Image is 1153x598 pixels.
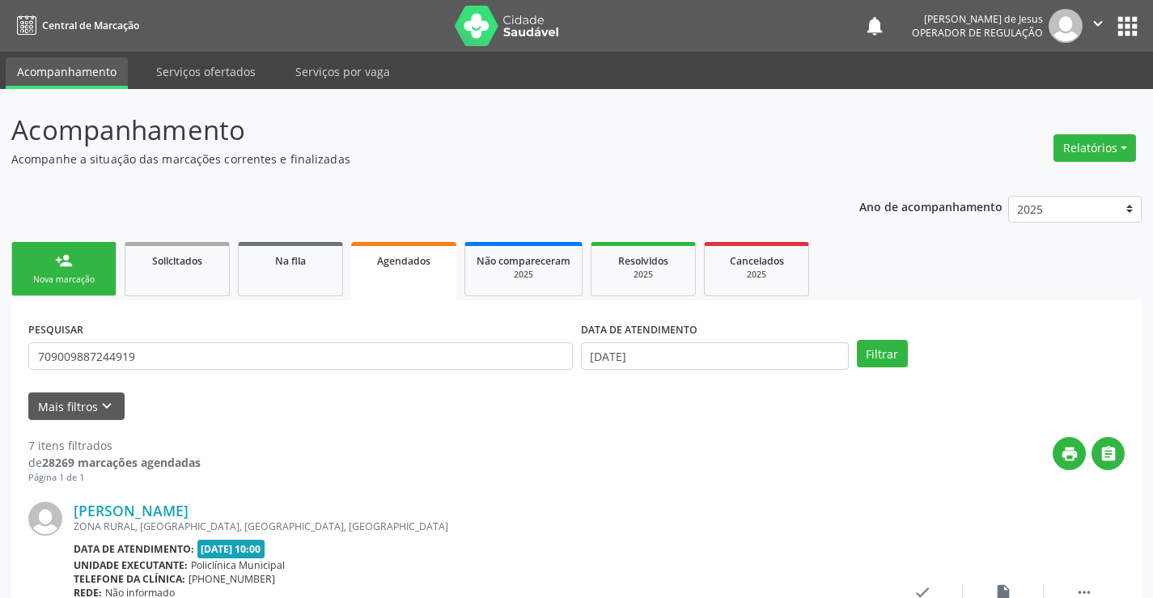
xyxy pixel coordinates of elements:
input: Nome, CNS [28,342,573,370]
span: [PHONE_NUMBER] [189,572,275,586]
span: [DATE] 10:00 [197,540,265,558]
strong: 28269 marcações agendadas [42,455,201,470]
span: Não compareceram [477,254,570,268]
span: Na fila [275,254,306,268]
img: img [28,502,62,536]
a: [PERSON_NAME] [74,502,189,520]
span: Central de Marcação [42,19,139,32]
span: Solicitados [152,254,202,268]
span: Resolvidos [618,254,668,268]
b: Data de atendimento: [74,542,194,556]
div: de [28,454,201,471]
button: Filtrar [857,340,908,367]
a: Central de Marcação [11,12,139,39]
p: Acompanhamento [11,110,803,151]
label: PESQUISAR [28,317,83,342]
b: Unidade executante: [74,558,188,572]
div: person_add [55,252,73,269]
div: 2025 [716,269,797,281]
i: print [1061,445,1079,463]
span: Operador de regulação [912,26,1043,40]
img: img [1049,9,1083,43]
p: Acompanhe a situação das marcações correntes e finalizadas [11,151,803,168]
input: Selecione um intervalo [581,342,849,370]
a: Serviços por vaga [284,57,401,86]
button: Mais filtroskeyboard_arrow_down [28,392,125,421]
a: Acompanhamento [6,57,128,89]
a: Serviços ofertados [145,57,267,86]
div: 7 itens filtrados [28,437,201,454]
label: DATA DE ATENDIMENTO [581,317,697,342]
span: Policlínica Municipal [191,558,285,572]
button: apps [1113,12,1142,40]
button: print [1053,437,1086,470]
div: Nova marcação [23,274,104,286]
b: Telefone da clínica: [74,572,185,586]
i: keyboard_arrow_down [98,397,116,415]
button: Relatórios [1053,134,1136,162]
i:  [1089,15,1107,32]
button: notifications [863,15,886,37]
p: Ano de acompanhamento [859,196,1003,216]
span: Cancelados [730,254,784,268]
div: 2025 [603,269,684,281]
div: ZONA RURAL, [GEOGRAPHIC_DATA], [GEOGRAPHIC_DATA], [GEOGRAPHIC_DATA] [74,520,882,533]
i:  [1100,445,1117,463]
div: 2025 [477,269,570,281]
div: [PERSON_NAME] de Jesus [912,12,1043,26]
div: Página 1 de 1 [28,471,201,485]
span: Agendados [377,254,430,268]
button:  [1083,9,1113,43]
button:  [1092,437,1125,470]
